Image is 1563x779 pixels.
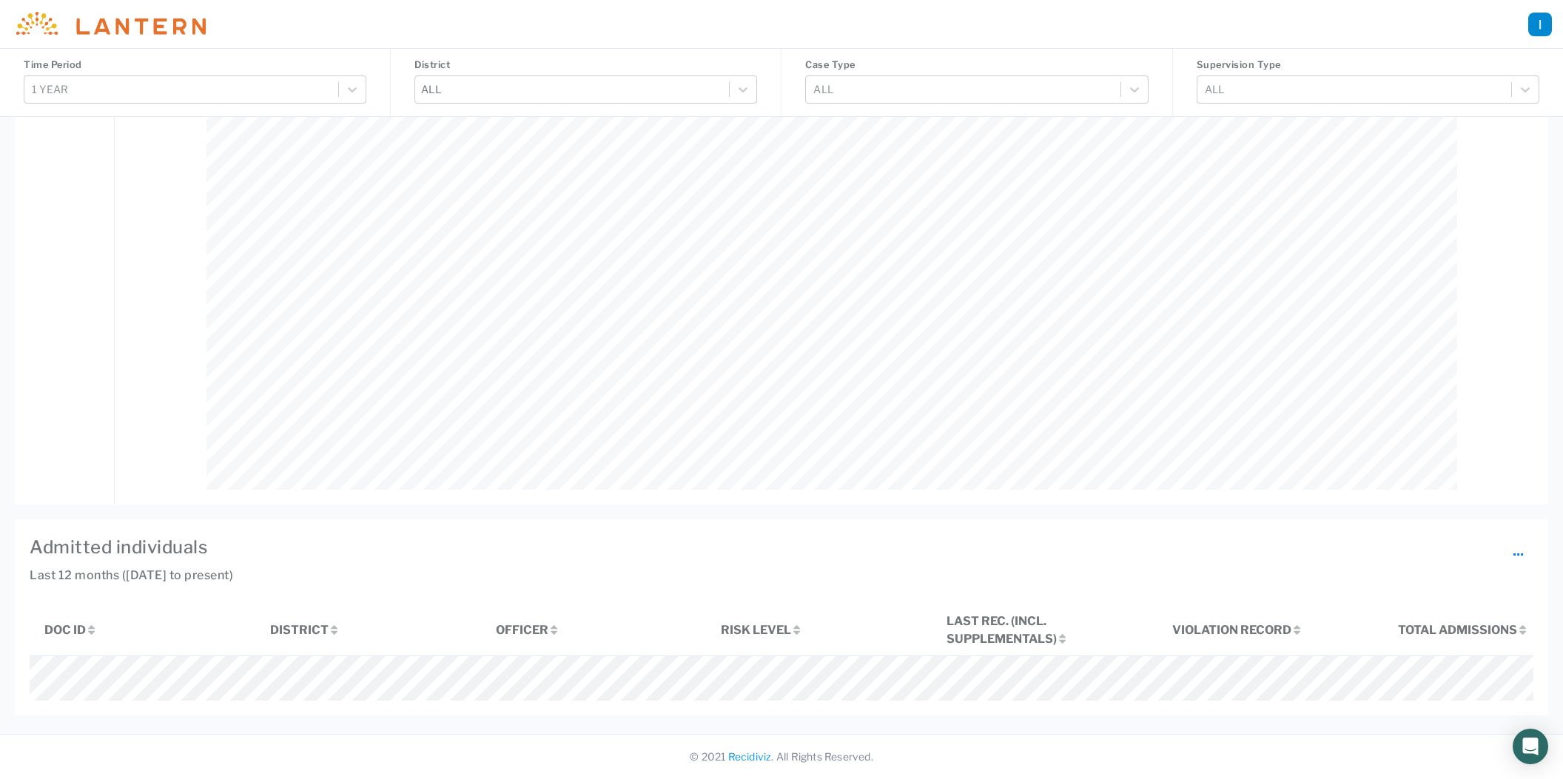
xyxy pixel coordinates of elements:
[270,621,337,639] button: District
[30,534,1533,561] h4: Admitted individuals
[414,58,757,72] h4: District
[1172,621,1300,639] button: Violation record
[12,12,206,36] img: Lantern
[24,58,366,72] h4: Time Period
[415,77,729,101] div: ALL
[44,621,95,639] button: DOC ID
[1398,621,1526,639] button: Total Admissions
[690,751,873,763] span: © 2021 . All Rights Reserved.
[1513,539,1524,560] span: ...
[1513,729,1548,764] div: Open Intercom Messenger
[496,621,557,639] button: Officer
[805,58,1148,72] h4: Case Type
[728,751,772,763] a: Recidiviz
[721,621,800,639] button: Risk level
[947,613,1157,648] button: Last Rec. (Incl. Supplementals)
[30,567,1533,599] h6: Last 12 months ([DATE] to present)
[1197,58,1539,72] h4: Supervision Type
[1503,534,1533,566] button: ...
